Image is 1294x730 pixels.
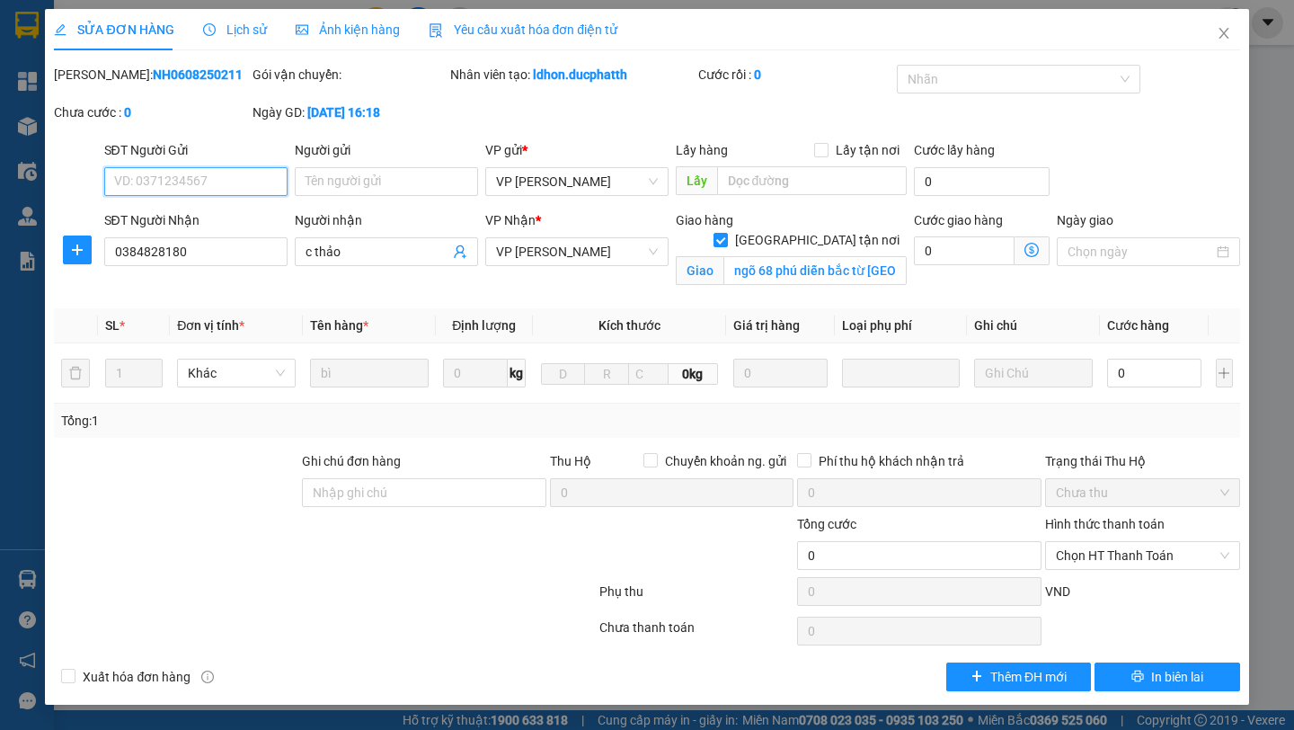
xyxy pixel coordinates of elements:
[1057,213,1113,227] label: Ngày giao
[829,140,907,160] span: Lấy tận nơi
[1095,663,1239,691] button: printerIn biên lai
[1216,359,1232,387] button: plus
[990,667,1067,687] span: Thêm ĐH mới
[584,363,629,385] input: R
[153,67,243,82] b: NH0608250211
[295,140,478,160] div: Người gửi
[429,22,618,37] span: Yêu cầu xuất hóa đơn điện tử
[533,67,627,82] b: ldhon.ducphatth
[628,363,669,385] input: C
[1068,242,1213,262] input: Ngày giao
[104,140,288,160] div: SĐT Người Gửi
[203,23,216,36] span: clock-circle
[1151,667,1203,687] span: In biên lai
[61,359,90,387] button: delete
[307,105,380,120] b: [DATE] 16:18
[177,318,244,333] span: Đơn vị tính
[754,67,761,82] b: 0
[496,238,658,265] span: VP Ngọc Hồi
[253,102,448,122] div: Ngày GD:
[1199,9,1249,59] button: Close
[797,517,856,531] span: Tổng cước
[1107,318,1169,333] span: Cước hàng
[54,102,249,122] div: Chưa cước :
[598,618,796,649] div: Chưa thanh toán
[1045,451,1240,471] div: Trạng thái Thu Hộ
[75,667,198,687] span: Xuất hóa đơn hàng
[835,308,968,343] th: Loại phụ phí
[1056,479,1229,506] span: Chưa thu
[295,210,478,230] div: Người nhận
[54,22,173,37] span: SỬA ĐƠN HÀNG
[974,359,1093,387] input: Ghi Chú
[658,451,793,471] span: Chuyển khoản ng. gửi
[429,23,443,38] img: icon
[302,478,546,507] input: Ghi chú đơn hàng
[64,243,91,257] span: plus
[733,359,828,387] input: 0
[105,318,120,333] span: SL
[61,411,501,431] div: Tổng: 1
[1045,584,1070,599] span: VND
[63,236,92,264] button: plus
[811,451,971,471] span: Phí thu hộ khách nhận trả
[550,454,591,468] span: Thu Hộ
[676,256,723,285] span: Giao
[310,359,429,387] input: VD: Bàn, Ghế
[914,143,995,157] label: Cước lấy hàng
[698,65,893,85] div: Cước rồi :
[970,670,983,684] span: plus
[496,168,658,195] span: VP Ngọc Hồi
[676,213,733,227] span: Giao hàng
[598,582,796,613] div: Phụ thu
[485,213,536,227] span: VP Nhận
[1024,243,1039,257] span: dollar-circle
[717,166,907,195] input: Dọc đường
[1045,517,1165,531] label: Hình thức thanh toán
[914,213,1003,227] label: Cước giao hàng
[541,363,586,385] input: D
[914,236,1015,265] input: Cước giao hàng
[302,454,401,468] label: Ghi chú đơn hàng
[201,671,214,683] span: info-circle
[54,65,249,85] div: [PERSON_NAME]:
[485,140,669,160] div: VP gửi
[967,308,1100,343] th: Ghi chú
[508,359,526,387] span: kg
[453,245,467,259] span: user-add
[946,663,1091,691] button: plusThêm ĐH mới
[1131,670,1144,684] span: printer
[310,318,368,333] span: Tên hàng
[203,22,267,37] span: Lịch sử
[1217,26,1231,40] span: close
[296,23,308,36] span: picture
[1056,542,1229,569] span: Chọn HT Thanh Toán
[452,318,516,333] span: Định lượng
[733,318,800,333] span: Giá trị hàng
[728,230,907,250] span: [GEOGRAPHIC_DATA] tận nơi
[676,166,717,195] span: Lấy
[914,167,1050,196] input: Cước lấy hàng
[669,363,718,385] span: 0kg
[676,143,728,157] span: Lấy hàng
[253,65,448,85] div: Gói vận chuyển:
[598,318,660,333] span: Kích thước
[54,23,66,36] span: edit
[188,360,285,387] span: Khác
[450,65,695,85] div: Nhân viên tạo:
[124,105,131,120] b: 0
[104,210,288,230] div: SĐT Người Nhận
[296,22,400,37] span: Ảnh kiện hàng
[723,256,907,285] input: Giao tận nơi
